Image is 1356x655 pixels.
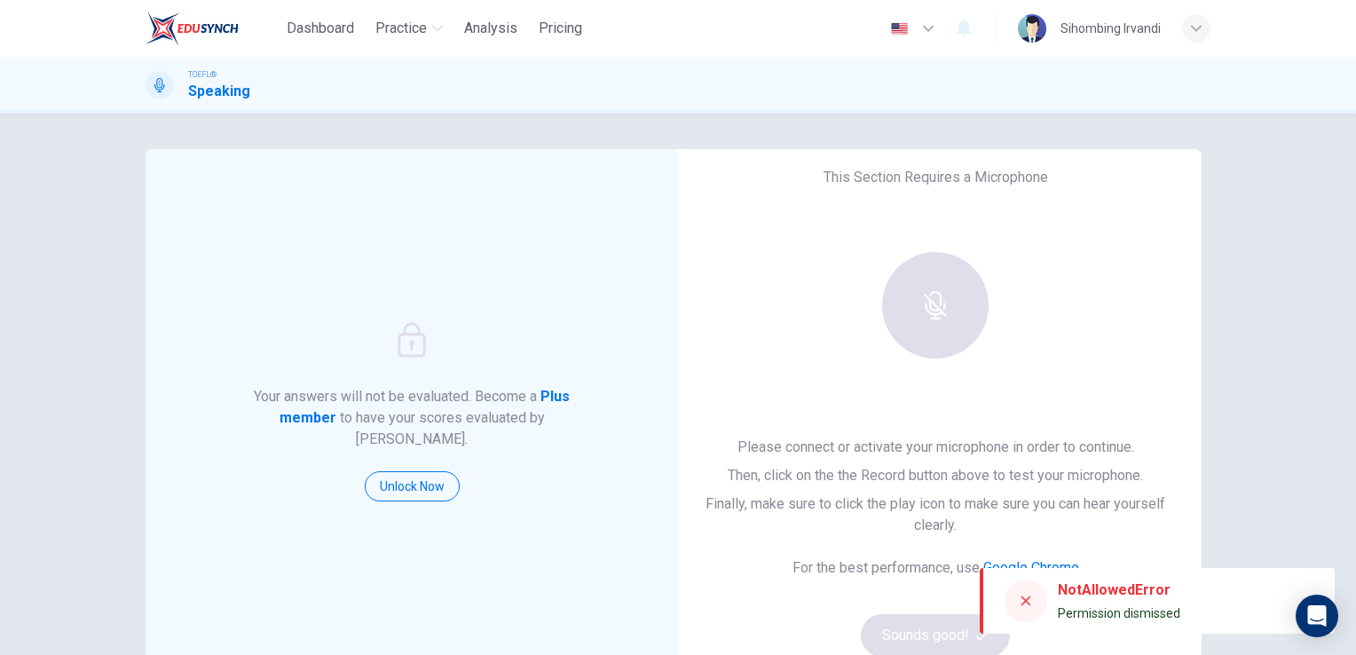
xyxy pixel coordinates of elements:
p: Then, click on the the Record button above to test your microphone. [698,465,1173,486]
a: Google Chrome [983,559,1079,576]
h6: Your answers will not be evaluated. Become a to have your scores evaluated by [PERSON_NAME]. [252,386,572,450]
span: Dashboard [287,18,354,39]
h6: This Section Requires a Microphone [824,167,1048,188]
a: EduSynch logo [146,11,280,46]
span: Analysis [464,18,517,39]
span: Permission dismissed [1058,606,1180,620]
p: Please connect or activate your microphone in order to continue. [698,437,1173,458]
button: Analysis [457,12,524,44]
img: EduSynch logo [146,11,239,46]
h6: For the best performance, use [792,557,1079,579]
button: Pricing [532,12,589,44]
img: Profile picture [1018,14,1046,43]
span: Practice [375,18,427,39]
p: Finally, make sure to click the play icon to make sure you can hear yourself clearly. [698,493,1173,536]
div: NotAllowedError [1058,580,1180,601]
button: Dashboard [280,12,361,44]
h1: Speaking [188,81,250,102]
div: Sihombing Irvandi [1060,18,1161,39]
button: Practice [368,12,450,44]
button: Unlock Now [365,471,460,501]
span: Pricing [539,18,582,39]
img: en [888,22,911,36]
span: TOEFL® [188,68,217,81]
div: Open Intercom Messenger [1296,595,1338,637]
